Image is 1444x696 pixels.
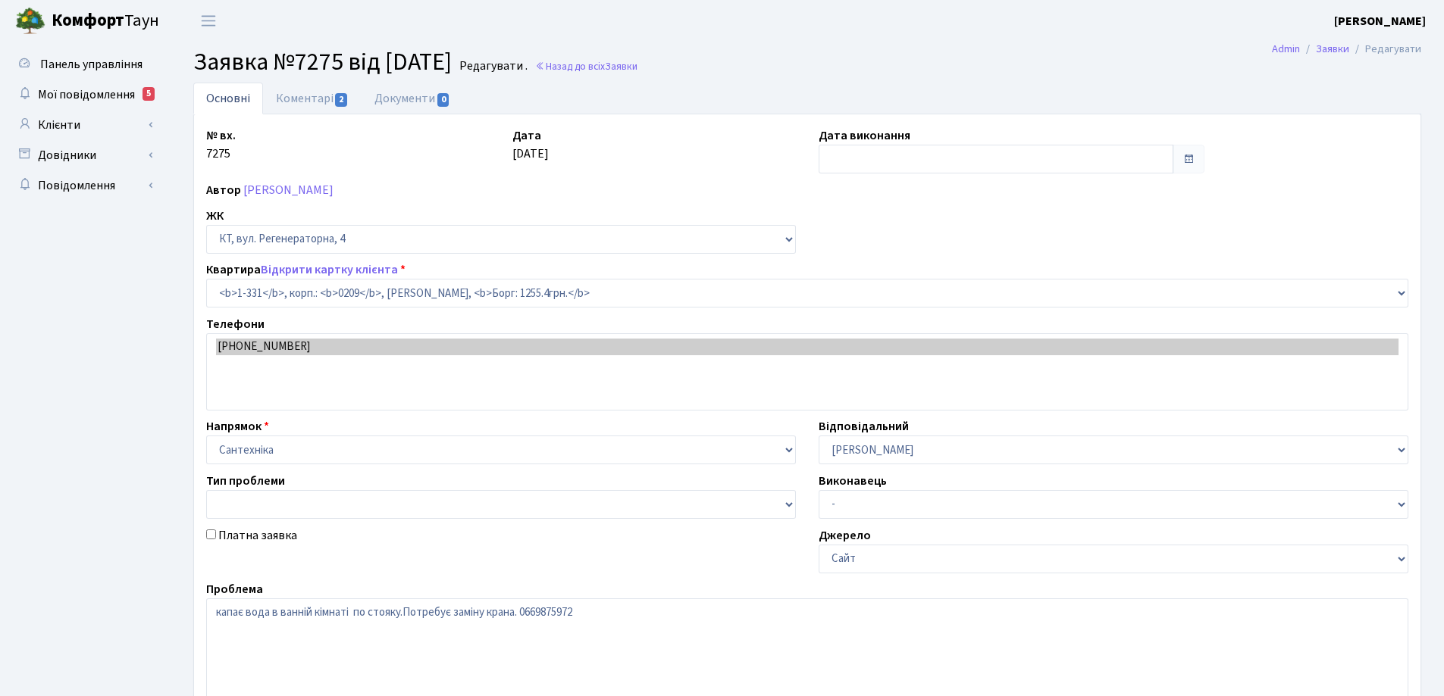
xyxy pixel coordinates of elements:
[8,140,159,170] a: Довідники
[206,315,265,333] label: Телефони
[1249,33,1444,65] nav: breadcrumb
[1334,12,1426,30] a: [PERSON_NAME]
[8,110,159,140] a: Клієнти
[206,580,263,598] label: Проблема
[1272,41,1300,57] a: Admin
[206,181,241,199] label: Автор
[819,417,909,435] label: Відповідальний
[819,126,910,145] label: Дата виконання
[1349,41,1421,58] li: Редагувати
[8,49,159,80] a: Панель управління
[206,279,1408,307] select: )
[819,472,887,490] label: Виконавець
[15,6,45,36] img: logo.png
[38,86,135,103] span: Мої повідомлення
[206,261,406,279] label: Квартира
[193,83,263,114] a: Основні
[261,261,398,278] a: Відкрити картку клієнта
[819,526,871,545] label: Джерело
[193,45,452,80] span: Заявка №7275 від [DATE]
[8,170,159,201] a: Повідомлення
[216,339,1399,355] option: [PHONE_NUMBER]
[362,83,463,114] a: Документи
[206,417,269,435] label: Напрямок
[1334,13,1426,30] b: [PERSON_NAME]
[52,8,124,33] b: Комфорт
[263,83,362,114] a: Коментарі
[143,87,155,101] div: 5
[8,80,159,110] a: Мої повідомлення5
[335,93,347,107] span: 2
[195,126,501,173] div: 7275
[52,8,159,34] span: Таун
[40,56,143,73] span: Панель управління
[190,8,227,33] button: Переключити навігацію
[456,59,528,73] small: Редагувати .
[218,526,297,545] label: Платна заявка
[1316,41,1349,57] a: Заявки
[206,207,224,225] label: ЖК
[243,182,334,198] a: [PERSON_NAME]
[501,126,807,173] div: [DATE]
[437,93,449,107] span: 0
[512,126,541,145] label: Дата
[535,59,637,73] a: Назад до всіхЗаявки
[206,472,285,490] label: Тип проблеми
[206,126,236,145] label: № вх.
[605,59,637,73] span: Заявки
